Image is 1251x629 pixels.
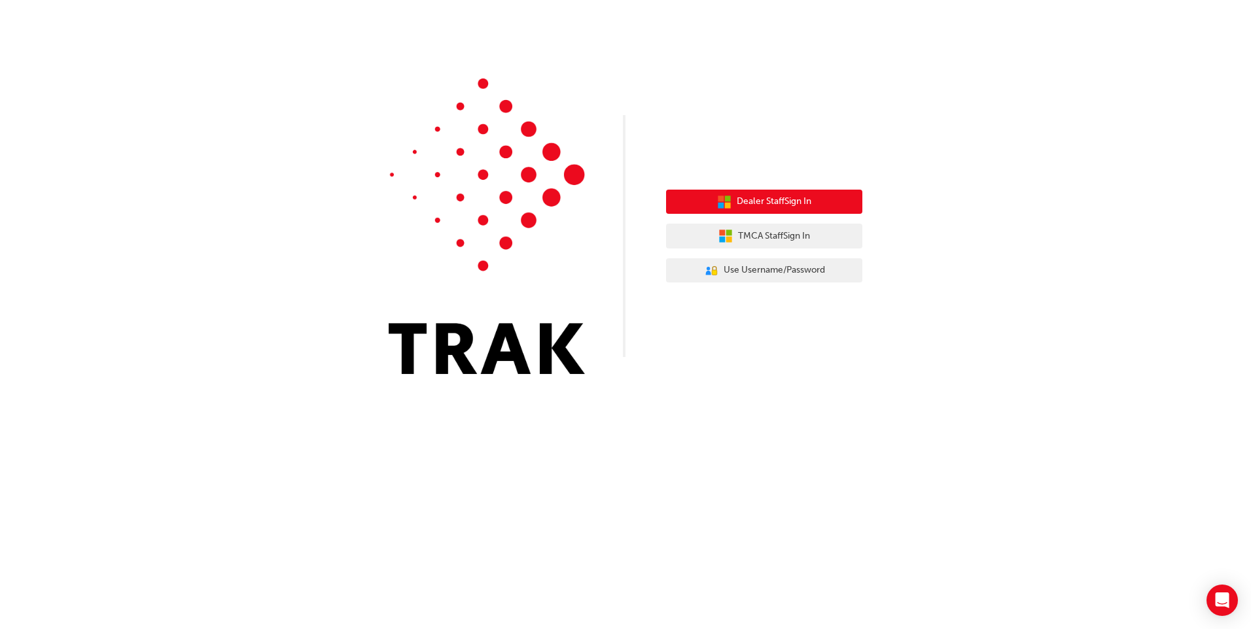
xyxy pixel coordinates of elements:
[666,190,862,214] button: Dealer StaffSign In
[724,263,825,278] span: Use Username/Password
[389,78,585,374] img: Trak
[737,194,811,209] span: Dealer Staff Sign In
[1207,585,1238,616] div: Open Intercom Messenger
[666,258,862,283] button: Use Username/Password
[738,229,810,244] span: TMCA Staff Sign In
[666,224,862,248] button: TMCA StaffSign In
